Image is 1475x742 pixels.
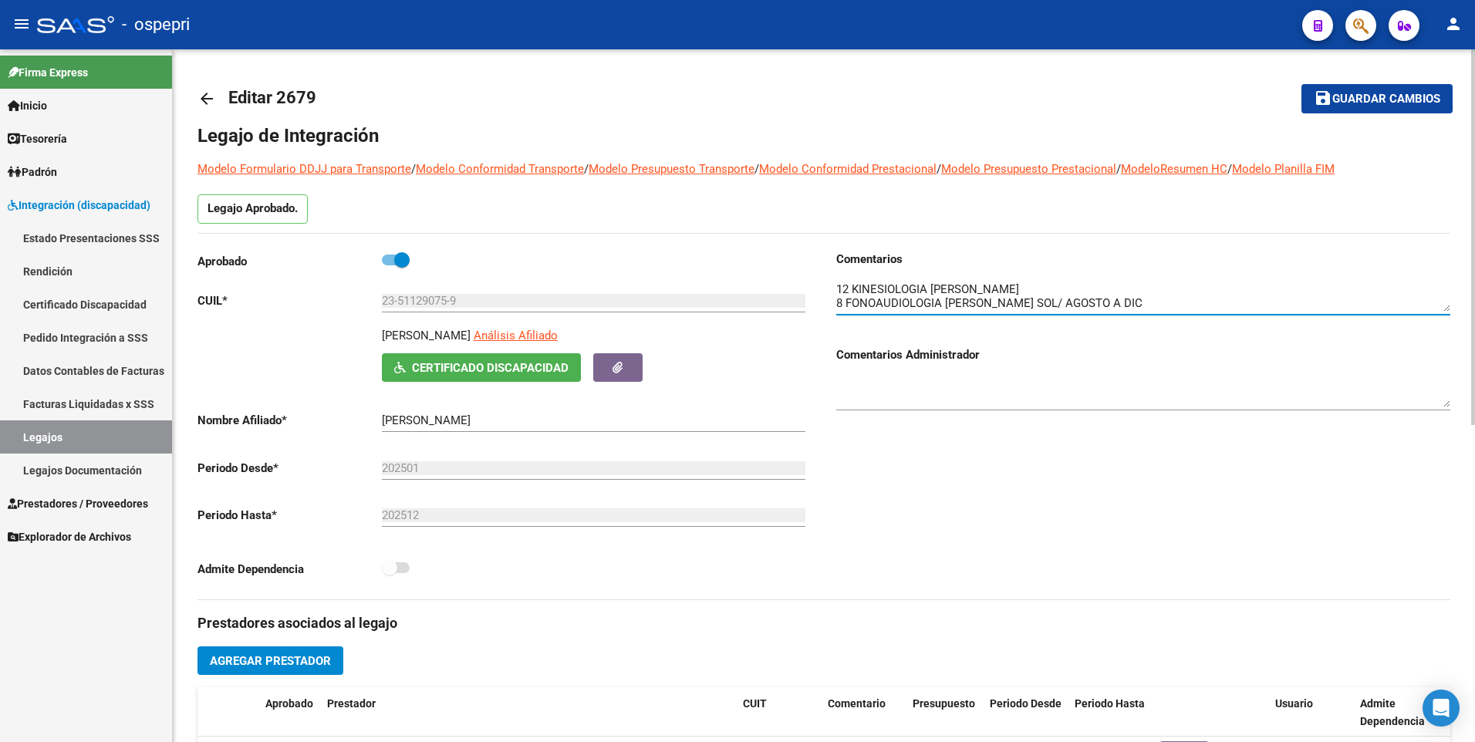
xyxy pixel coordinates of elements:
datatable-header-cell: Aprobado [259,687,321,738]
datatable-header-cell: Presupuesto [906,687,984,738]
a: Modelo Conformidad Transporte [416,162,584,176]
span: Análisis Afiliado [474,329,558,342]
span: Agregar Prestador [210,654,331,668]
span: Periodo Desde [990,697,1062,710]
mat-icon: menu [12,15,31,33]
mat-icon: person [1444,15,1463,33]
span: Prestador [327,697,376,710]
mat-icon: arrow_back [197,89,216,108]
datatable-header-cell: Admite Dependencia [1354,687,1439,738]
span: Usuario [1275,697,1313,710]
span: Aprobado [265,697,313,710]
div: Open Intercom Messenger [1423,690,1460,727]
button: Agregar Prestador [197,646,343,675]
a: Modelo Presupuesto Prestacional [941,162,1116,176]
mat-icon: save [1314,89,1332,107]
h1: Legajo de Integración [197,123,1450,148]
span: Editar 2679 [228,88,316,107]
span: Periodo Hasta [1075,697,1145,710]
span: Tesorería [8,130,67,147]
h3: Comentarios [836,251,1450,268]
a: Modelo Planilla FIM [1232,162,1335,176]
p: Legajo Aprobado. [197,194,308,224]
p: Periodo Desde [197,460,382,477]
span: Comentario [828,697,886,710]
button: Certificado Discapacidad [382,353,581,382]
span: - ospepri [122,8,190,42]
button: Guardar cambios [1301,84,1453,113]
p: Nombre Afiliado [197,412,382,429]
a: Modelo Conformidad Prestacional [759,162,937,176]
datatable-header-cell: Prestador [321,687,737,738]
datatable-header-cell: CUIT [737,687,822,738]
datatable-header-cell: Periodo Desde [984,687,1068,738]
span: Explorador de Archivos [8,528,131,545]
span: Padrón [8,164,57,180]
span: Presupuesto [913,697,975,710]
span: Integración (discapacidad) [8,197,150,214]
span: Firma Express [8,64,88,81]
h3: Comentarios Administrador [836,346,1450,363]
h3: Prestadores asociados al legajo [197,612,1450,634]
span: Certificado Discapacidad [412,361,569,375]
span: Prestadores / Proveedores [8,495,148,512]
datatable-header-cell: Periodo Hasta [1068,687,1153,738]
p: [PERSON_NAME] [382,327,471,344]
p: Aprobado [197,253,382,270]
span: Inicio [8,97,47,114]
p: CUIL [197,292,382,309]
datatable-header-cell: Usuario [1269,687,1354,738]
a: Modelo Formulario DDJJ para Transporte [197,162,411,176]
p: Periodo Hasta [197,507,382,524]
p: Admite Dependencia [197,561,382,578]
span: CUIT [743,697,767,710]
span: Guardar cambios [1332,93,1440,106]
a: Modelo Presupuesto Transporte [589,162,754,176]
span: Admite Dependencia [1360,697,1425,727]
a: ModeloResumen HC [1121,162,1227,176]
datatable-header-cell: Comentario [822,687,906,738]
